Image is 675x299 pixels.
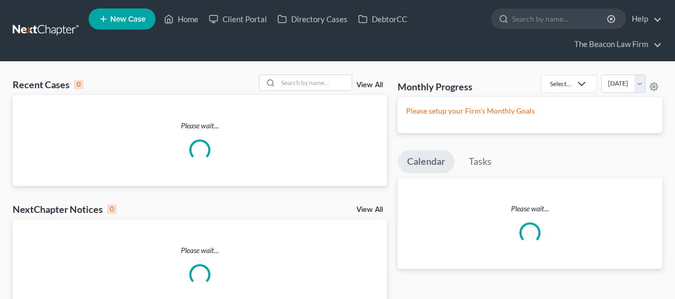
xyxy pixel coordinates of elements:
a: View All [356,81,383,89]
div: 0 [74,80,83,89]
a: Client Portal [204,10,272,29]
a: Directory Cases [272,10,353,29]
a: The Beacon Law Firm [569,35,662,54]
a: Home [159,10,204,29]
a: Help [626,10,662,29]
a: Calendar [398,150,455,173]
input: Search by name... [278,75,352,90]
span: New Case [110,15,146,23]
a: Tasks [459,150,501,173]
div: NextChapter Notices [13,203,117,216]
p: Please wait... [398,203,662,214]
div: Recent Cases [13,78,83,91]
p: Please setup your Firm's Monthly Goals [406,106,654,116]
div: 0 [107,204,117,214]
div: Select... [550,79,571,88]
a: DebtorCC [353,10,412,29]
a: View All [356,206,383,213]
input: Search by name... [512,9,609,29]
h3: Monthly Progress [398,80,472,93]
p: Please wait... [13,245,387,256]
p: Please wait... [13,120,387,131]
